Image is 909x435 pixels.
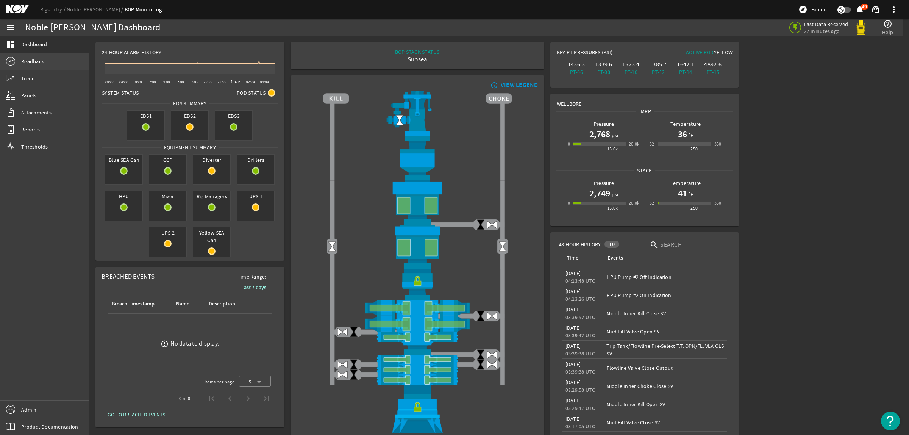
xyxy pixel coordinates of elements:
[701,61,725,68] div: 4892.6
[565,254,598,262] div: Time
[67,6,125,13] a: Noble [PERSON_NAME]
[323,316,512,332] img: ShearRamOpen.png
[486,219,498,230] img: ValveOpen.png
[565,306,581,313] legacy-datetime-component: [DATE]
[568,199,570,207] div: 0
[237,89,266,97] span: Pod Status
[557,49,645,59] div: Key PT Pressures (PSI)
[883,19,892,28] mat-icon: help_outline
[337,326,348,338] img: ValveOpen.png
[564,61,589,68] div: 1436.3
[607,204,618,212] div: 15.0k
[190,80,198,84] text: 18:00
[592,61,616,68] div: 1339.6
[394,114,405,126] img: Valve2Open.png
[565,405,595,412] legacy-datetime-component: 03:29:47 UTC
[323,342,512,355] img: BopBodyShearBottom.png
[176,80,184,84] text: 16:00
[565,361,581,368] legacy-datetime-component: [DATE]
[102,408,171,421] button: GO TO BREACHED EVENTS
[25,24,160,31] div: Noble [PERSON_NAME] Dashboard
[650,140,654,148] div: 32
[102,49,161,56] span: 24-Hour Alarm History
[714,140,722,148] div: 350
[619,68,643,76] div: PT-10
[21,423,78,430] span: Product Documentation
[606,291,724,299] div: HPU Pump #2 On Indication
[102,89,139,97] span: System Status
[565,415,581,422] legacy-datetime-component: [DATE]
[125,6,162,13] a: BOP Monitoring
[608,254,623,262] div: Events
[21,406,36,413] span: Admin
[690,145,698,153] div: 250
[565,324,581,331] legacy-datetime-component: [DATE]
[235,280,272,294] button: Last 7 days
[171,111,208,121] span: EDS2
[323,91,512,136] img: RiserAdapter.png
[606,328,724,335] div: Mud Fill Valve Open SV
[660,240,728,249] input: Search
[650,199,654,207] div: 32
[606,401,724,408] div: Middle Inner Kill Open SV
[246,80,255,84] text: 02:00
[204,80,212,84] text: 20:00
[105,80,114,84] text: 06:00
[486,349,498,360] img: ValveOpen.png
[594,120,614,128] b: Pressure
[102,272,155,280] span: Breached Events
[687,191,693,198] span: °F
[147,80,156,84] text: 12:00
[646,68,670,76] div: PT-12
[565,288,581,295] legacy-datetime-component: [DATE]
[170,100,209,107] span: EDS SUMMARY
[6,23,15,32] mat-icon: menu
[567,254,578,262] div: Time
[604,241,619,248] div: 10
[205,378,236,386] div: Items per page:
[714,199,722,207] div: 350
[606,419,724,426] div: Mud Fill Valve Close SV
[565,397,581,404] legacy-datetime-component: [DATE]
[161,144,219,151] span: Equipment Summary
[241,284,266,291] b: Last 7 days
[175,300,198,308] div: Name
[323,385,512,433] img: WellheadConnectorLock.png
[21,41,47,48] span: Dashboard
[170,340,219,347] div: No data to display.
[564,68,589,76] div: PT-06
[40,6,67,13] a: Rigsentry
[606,382,724,390] div: Middle Inner Choke Close SV
[231,80,242,84] text: [DATE]
[565,379,581,386] legacy-datetime-component: [DATE]
[323,300,512,316] img: ShearRamOpen.png
[629,199,640,207] div: 20.0k
[811,6,828,13] span: Explore
[606,364,724,372] div: Flowline Valve Close Output
[489,82,498,88] mat-icon: info_outline
[323,375,512,385] img: PipeRamOpen.png
[871,5,880,14] mat-icon: support_agent
[193,191,230,202] span: Rig Managers
[714,49,733,56] span: Yellow
[881,412,900,430] button: Open Resource Center
[21,143,48,150] span: Thresholds
[678,187,687,199] h1: 41
[21,92,37,99] span: Panels
[323,365,512,375] img: PipeRamOpen.png
[589,187,610,199] h1: 2,749
[678,128,687,140] h1: 36
[606,273,724,281] div: HPU Pump #2 Off Indication
[853,20,868,35] img: Yellowpod.svg
[323,180,512,225] img: UpperAnnularOpen.png
[673,68,698,76] div: PT-14
[670,180,701,187] b: Temperature
[701,68,725,76] div: PT-15
[260,80,269,84] text: 04:00
[475,359,486,370] img: ValveClose.png
[475,310,486,322] img: ValveClose.png
[348,326,359,338] img: ValveClose.png
[323,332,512,342] img: PipeRamOpen.png
[108,411,165,418] span: GO TO BREACHED EVENTS
[565,386,595,393] legacy-datetime-component: 03:29:58 UTC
